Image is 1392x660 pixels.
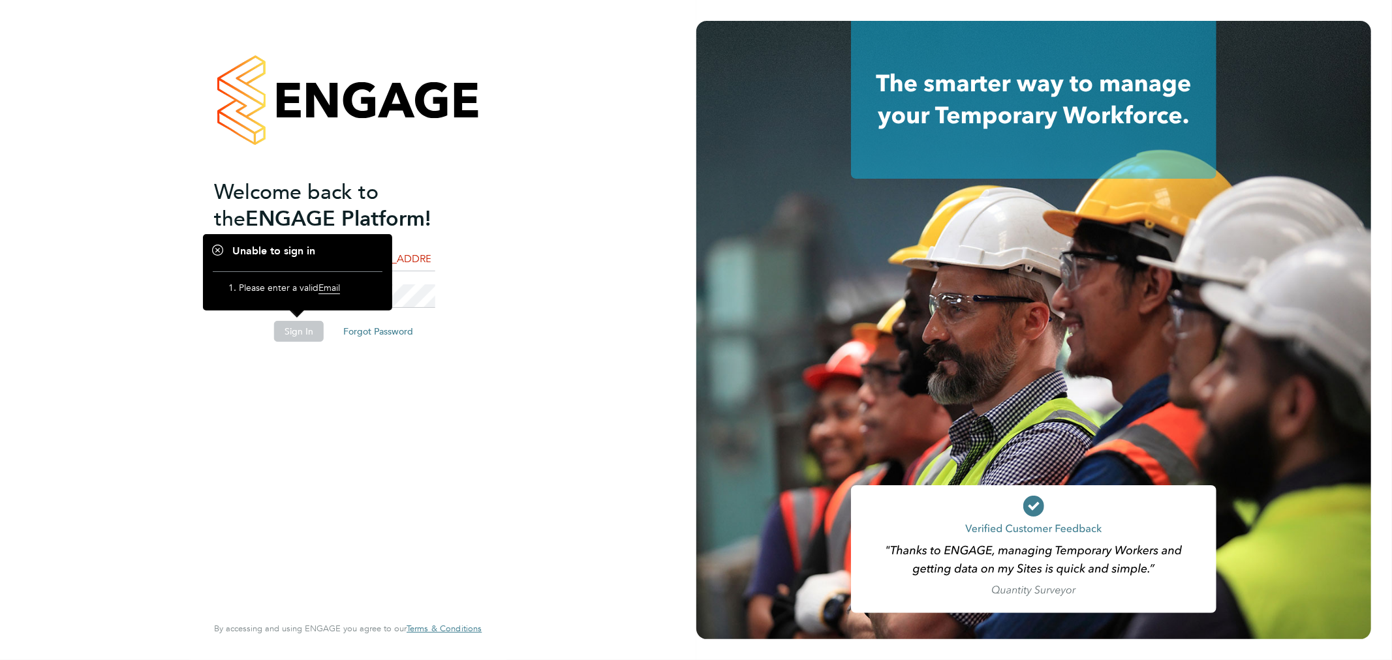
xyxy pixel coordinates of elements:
button: Sign In [274,321,324,342]
span: Email [318,282,340,294]
h1: Unable to sign in [213,245,382,258]
a: Terms & Conditions [407,623,482,634]
h2: ENGAGE Platform! [214,179,469,232]
span: By accessing and using ENGAGE you agree to our [214,623,482,634]
span: Terms & Conditions [407,623,482,634]
button: Forgot Password [333,321,424,342]
span: Welcome back to the [214,179,379,232]
li: Please enter a valid [239,282,369,300]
